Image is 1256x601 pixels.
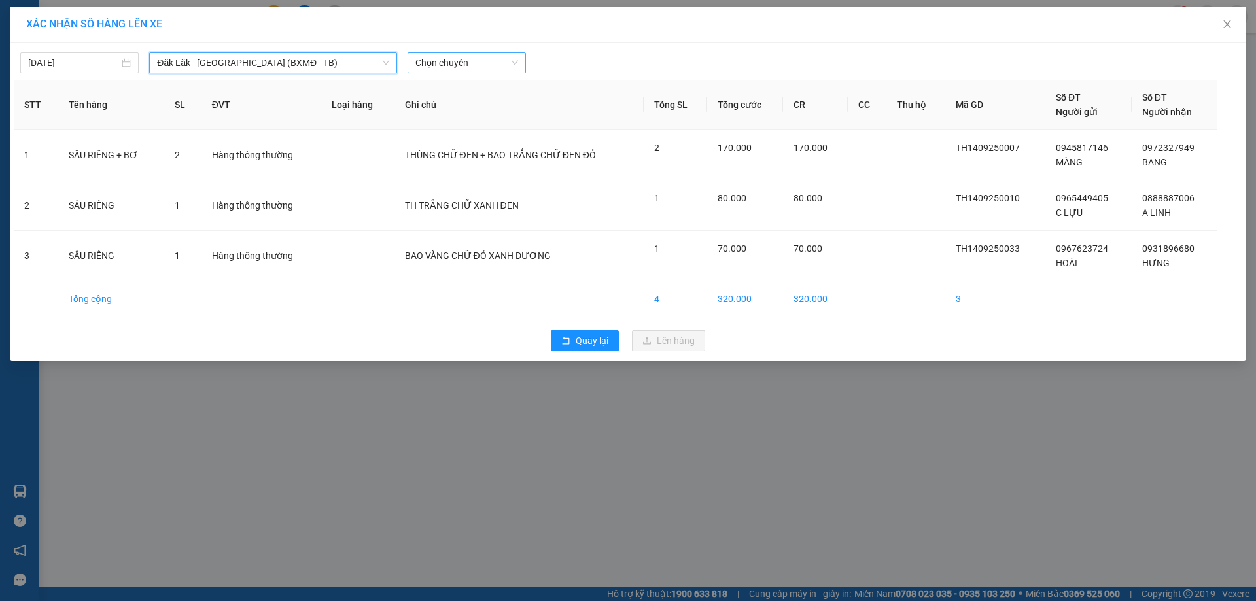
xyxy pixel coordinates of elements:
[707,281,783,317] td: 320.000
[1056,207,1083,218] span: C LỰU
[1056,157,1083,167] span: MÀNG
[794,193,822,203] span: 80.000
[1142,258,1170,268] span: HƯNG
[58,130,164,180] td: SẦU RIÊNG + BƠ
[58,231,164,281] td: SẦU RIÊNG
[14,80,58,130] th: STT
[1056,258,1077,268] span: HOÀI
[394,80,644,130] th: Ghi chú
[632,330,705,351] button: uploadLên hàng
[1056,193,1108,203] span: 0965449405
[718,143,752,153] span: 170.000
[707,80,783,130] th: Tổng cước
[28,56,119,70] input: 14/09/2025
[644,281,708,317] td: 4
[1209,7,1246,43] button: Close
[175,150,180,160] span: 2
[164,80,201,130] th: SL
[201,231,321,281] td: Hàng thông thường
[1222,19,1232,29] span: close
[886,80,945,130] th: Thu hộ
[1056,243,1108,254] span: 0967623724
[576,334,608,348] span: Quay lại
[718,243,746,254] span: 70.000
[644,80,708,130] th: Tổng SL
[58,80,164,130] th: Tên hàng
[794,243,822,254] span: 70.000
[1142,92,1167,103] span: Số ĐT
[956,243,1020,254] span: TH1409250033
[14,180,58,231] td: 2
[654,243,659,254] span: 1
[1142,243,1195,254] span: 0931896680
[783,281,848,317] td: 320.000
[848,80,886,130] th: CC
[175,250,180,261] span: 1
[561,336,570,347] span: rollback
[794,143,828,153] span: 170.000
[654,143,659,153] span: 2
[58,281,164,317] td: Tổng cộng
[321,80,394,130] th: Loại hàng
[415,53,518,73] span: Chọn chuyến
[956,193,1020,203] span: TH1409250010
[1056,92,1081,103] span: Số ĐT
[654,193,659,203] span: 1
[1142,143,1195,153] span: 0972327949
[1142,193,1195,203] span: 0888887006
[26,18,162,30] span: XÁC NHẬN SỐ HÀNG LÊN XE
[718,193,746,203] span: 80.000
[783,80,848,130] th: CR
[945,281,1045,317] td: 3
[201,80,321,130] th: ĐVT
[1142,207,1171,218] span: A LINH
[14,130,58,180] td: 1
[382,59,390,67] span: down
[201,180,321,231] td: Hàng thông thường
[405,150,596,160] span: THÙNG CHỮ ĐEN + BAO TRẮNG CHỮ ĐEN ĐỎ
[551,330,619,351] button: rollbackQuay lại
[956,143,1020,153] span: TH1409250007
[1142,107,1192,117] span: Người nhận
[201,130,321,180] td: Hàng thông thường
[14,231,58,281] td: 3
[1056,107,1098,117] span: Người gửi
[405,250,551,261] span: BAO VÀNG CHỮ ĐỎ XANH DƯƠNG
[1056,143,1108,153] span: 0945817146
[405,200,519,211] span: TH TRẮNG CHỮ XANH ĐEN
[58,180,164,231] td: SẦU RIÊNG
[945,80,1045,130] th: Mã GD
[157,53,389,73] span: Đăk Lăk - Sài Gòn (BXMĐ - TB)
[1142,157,1167,167] span: BANG
[175,200,180,211] span: 1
